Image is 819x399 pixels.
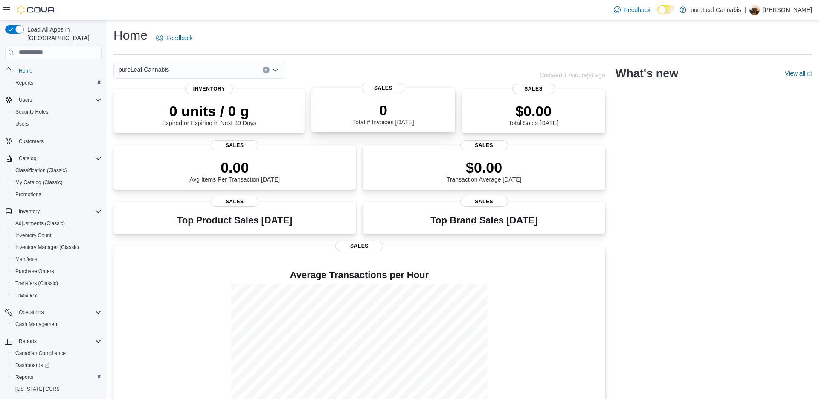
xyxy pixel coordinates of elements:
span: Cash Management [15,321,58,328]
span: Promotions [15,191,41,198]
span: Operations [15,307,102,317]
button: Catalog [15,153,40,164]
span: Transfers [12,290,102,300]
span: Security Roles [12,107,102,117]
span: Canadian Compliance [12,348,102,358]
a: Customers [15,136,47,147]
span: Sales [335,241,383,251]
span: Inventory [185,84,233,94]
button: My Catalog (Classic) [9,176,105,188]
a: Feedback [610,1,653,18]
a: Inventory Count [12,230,55,241]
a: Manifests [12,254,41,264]
span: Dashboards [12,360,102,370]
button: Transfers [9,289,105,301]
button: Promotions [9,188,105,200]
h4: Average Transactions per Hour [120,270,598,280]
span: Users [15,120,29,127]
span: Sales [460,140,508,150]
button: Manifests [9,253,105,265]
span: Catalog [19,155,36,162]
button: Users [9,118,105,130]
button: Inventory Manager (Classic) [9,241,105,253]
button: [US_STATE] CCRS [9,383,105,395]
a: Classification (Classic) [12,165,70,176]
a: Reports [12,372,37,382]
span: Sales [460,197,508,207]
p: 0 [352,102,414,119]
a: Transfers (Classic) [12,278,61,288]
span: Inventory [15,206,102,217]
p: [PERSON_NAME] [763,5,812,15]
button: Transfers (Classic) [9,277,105,289]
button: Inventory Count [9,229,105,241]
a: Transfers [12,290,40,300]
a: Dashboards [9,359,105,371]
span: Reports [12,78,102,88]
button: Classification (Classic) [9,164,105,176]
span: Reports [15,374,33,381]
span: Customers [15,136,102,147]
div: Avg Items Per Transaction [DATE] [189,159,280,183]
a: Purchase Orders [12,266,58,276]
button: Reports [9,77,105,89]
button: Customers [2,135,105,147]
a: Inventory Manager (Classic) [12,242,83,252]
span: Home [15,65,102,76]
button: Security Roles [9,106,105,118]
span: Purchase Orders [15,268,54,275]
div: Transaction Average [DATE] [447,159,522,183]
h2: What's new [616,67,678,80]
span: Washington CCRS [12,384,102,394]
div: Total Sales [DATE] [509,103,558,126]
a: [US_STATE] CCRS [12,384,63,394]
span: Inventory Manager (Classic) [15,244,79,251]
span: Purchase Orders [12,266,102,276]
a: Adjustments (Classic) [12,218,68,229]
span: Transfers [15,292,37,299]
span: Manifests [12,254,102,264]
div: Total # Invoices [DATE] [352,102,414,126]
span: Users [15,95,102,105]
span: Inventory Count [12,230,102,241]
span: Users [19,97,32,103]
p: $0.00 [447,159,522,176]
span: Reports [12,372,102,382]
span: pureLeaf Cannabis [119,65,169,75]
span: Transfers (Classic) [15,280,58,287]
span: Security Roles [15,109,48,115]
span: Home [19,67,32,74]
a: View allExternal link [785,70,812,77]
p: 0.00 [189,159,280,176]
button: Inventory [15,206,43,217]
span: Feedback [166,34,192,42]
a: Promotions [12,189,45,199]
span: My Catalog (Classic) [15,179,63,186]
span: Reports [19,338,37,345]
span: Cash Management [12,319,102,329]
h3: Top Product Sales [DATE] [177,215,292,226]
svg: External link [807,71,812,76]
button: Catalog [2,153,105,164]
span: Classification (Classic) [12,165,102,176]
button: Reports [2,335,105,347]
button: Inventory [2,205,105,217]
button: Operations [2,306,105,318]
div: Michael Dey [749,5,760,15]
span: My Catalog (Classic) [12,177,102,188]
a: Cash Management [12,319,62,329]
span: Sales [211,140,258,150]
div: Expired or Expiring in Next 30 Days [162,103,256,126]
p: pureLeaf Cannabis [691,5,741,15]
span: Sales [512,84,555,94]
span: Catalog [15,153,102,164]
button: Users [2,94,105,106]
span: Reports [15,79,33,86]
span: Reports [15,336,102,346]
span: Inventory [19,208,40,215]
img: Cova [17,6,55,14]
span: Sales [362,83,405,93]
a: My Catalog (Classic) [12,177,66,188]
span: Transfers (Classic) [12,278,102,288]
